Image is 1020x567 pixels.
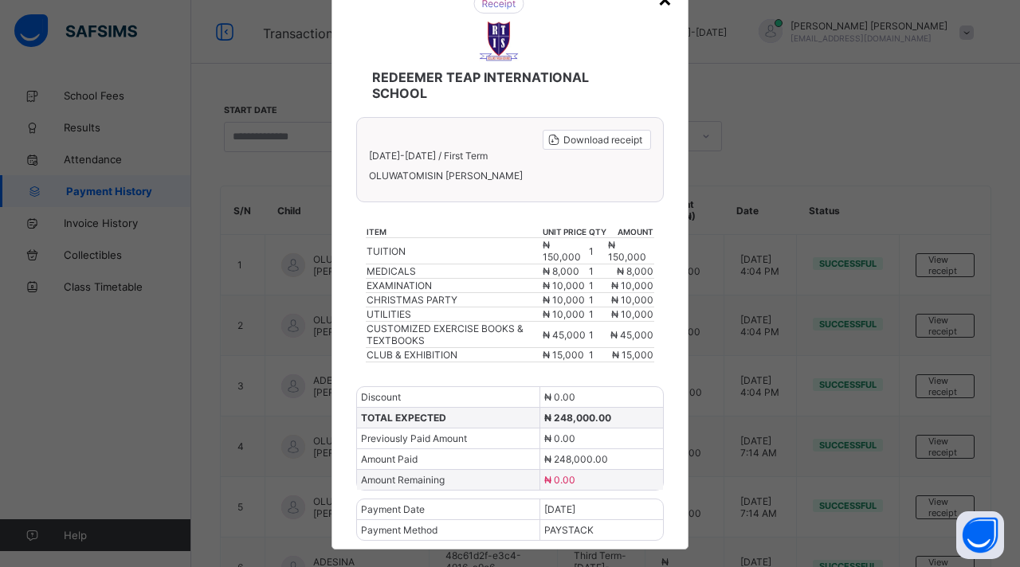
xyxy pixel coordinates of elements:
[588,293,607,307] td: 1
[367,308,541,320] div: UTILITIES
[543,294,585,306] span: ₦ 10,000
[617,265,653,277] span: ₦ 8,000
[543,280,585,291] span: ₦ 10,000
[84,239,632,250] th: item
[896,149,971,160] span: Download receipt
[361,503,425,515] span: Payment Date
[632,239,759,250] th: unit price
[361,391,401,403] span: Discount
[608,239,646,263] span: ₦ 150,000
[29,393,108,405] span: TOTAL EXPECTED
[611,294,653,306] span: ₦ 10,000
[361,524,437,536] span: Payment Method
[892,319,932,330] span: ₦ 45,000
[588,264,607,279] td: 1
[759,304,805,318] td: 1
[610,329,653,341] span: ₦ 45,000
[84,278,631,289] div: EXAMINATION
[488,53,528,92] img: REDEEMER TEAP INTERNATIONAL SCHOOL
[956,511,1004,559] button: Open asap
[542,226,589,238] th: unit price
[609,453,638,464] span: ₦ 0.00
[633,291,673,303] span: ₦ 10,000
[588,279,607,293] td: 1
[543,329,586,341] span: ₦ 45,000
[759,264,805,277] td: 1
[588,307,607,322] td: 1
[892,305,932,316] span: ₦ 10,000
[607,226,654,238] th: amount
[29,502,104,513] span: Payment Method
[479,22,519,61] img: REDEEMER TEAP INTERNATIONAL SCHOOL
[633,264,667,276] span: ₦ 8,000
[37,164,147,175] span: [DATE]-[DATE] / First Term
[84,305,631,316] div: UTILITIES
[633,251,678,262] span: ₦ 150,000
[369,170,651,182] span: OLUWATOMISIN [PERSON_NAME]
[892,278,932,289] span: ₦ 10,000
[29,413,134,424] span: Previously Paid Amount
[367,280,541,291] div: EXAMINATION
[366,226,542,238] th: item
[84,332,631,343] div: CLUB & EXHIBITION
[29,453,113,464] span: Amount Remaining
[588,238,607,264] td: 1
[759,331,805,345] td: 1
[29,433,87,444] span: Amount Paid
[609,502,656,513] span: PAYSTACK
[588,226,607,238] th: qty
[544,412,611,424] span: ₦ 248,000.00
[84,319,631,330] div: CUSTOMIZED EXERCISE BOOKS & TEXTBOOKS
[544,524,594,536] span: PAYSTACK
[544,503,575,515] span: [DATE]
[361,474,445,486] span: Amount Remaining
[633,332,673,343] span: ₦ 15,000
[372,69,634,101] span: REDEEMER TEAP INTERNATIONAL SCHOOL
[29,482,91,493] span: Payment Date
[483,25,534,45] img: receipt.26f346b57495a98c98ef9b0bc63aa4d8.svg
[361,412,446,424] span: TOTAL EXPECTED
[759,318,805,331] td: 1
[633,305,673,316] span: ₦ 10,000
[611,308,653,320] span: ₦ 10,000
[588,322,607,348] td: 1
[609,433,668,444] span: ₦ 248,000.00
[367,294,541,306] div: CHRISTMAS PARTY
[84,251,631,262] div: TUITION
[386,100,639,115] span: REDEEMER TEAP INTERNATIONAL SCHOOL
[543,308,585,320] span: ₦ 10,000
[367,349,541,361] div: CLUB & EXHIBITION
[361,432,467,444] span: Previously Paid Amount
[543,239,581,263] span: ₦ 150,000
[37,183,979,194] span: OLUWATOMISIN [PERSON_NAME]
[887,251,932,262] span: ₦ 150,000
[544,432,575,444] span: ₦ 0.00
[805,239,932,250] th: amount
[609,373,638,385] span: ₦ 0.00
[611,280,653,291] span: ₦ 10,000
[84,291,631,303] div: CHRISTMAS PARTY
[609,413,638,424] span: ₦ 0.00
[369,150,488,162] span: [DATE]-[DATE] / First Term
[633,278,673,289] span: ₦ 10,000
[759,277,805,291] td: 1
[759,239,805,250] th: qty
[544,391,575,403] span: ₦ 0.00
[588,348,607,362] td: 1
[759,250,805,264] td: 1
[367,265,541,277] div: MEDICALS
[544,474,575,486] span: ₦ 0.00
[543,265,579,277] span: ₦ 8,000
[898,264,932,276] span: ₦ 8,000
[367,323,541,346] div: CUSTOMIZED EXERCISE BOOKS & TEXTBOOKS
[612,349,653,361] span: ₦ 15,000
[609,482,637,493] span: [DATE]
[367,245,541,257] div: TUITION
[892,332,932,343] span: ₦ 15,000
[892,291,932,303] span: ₦ 10,000
[544,453,608,465] span: ₦ 248,000.00
[563,134,642,146] span: Download receipt
[84,264,631,276] div: MEDICALS
[759,291,805,304] td: 1
[29,373,68,385] span: Discount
